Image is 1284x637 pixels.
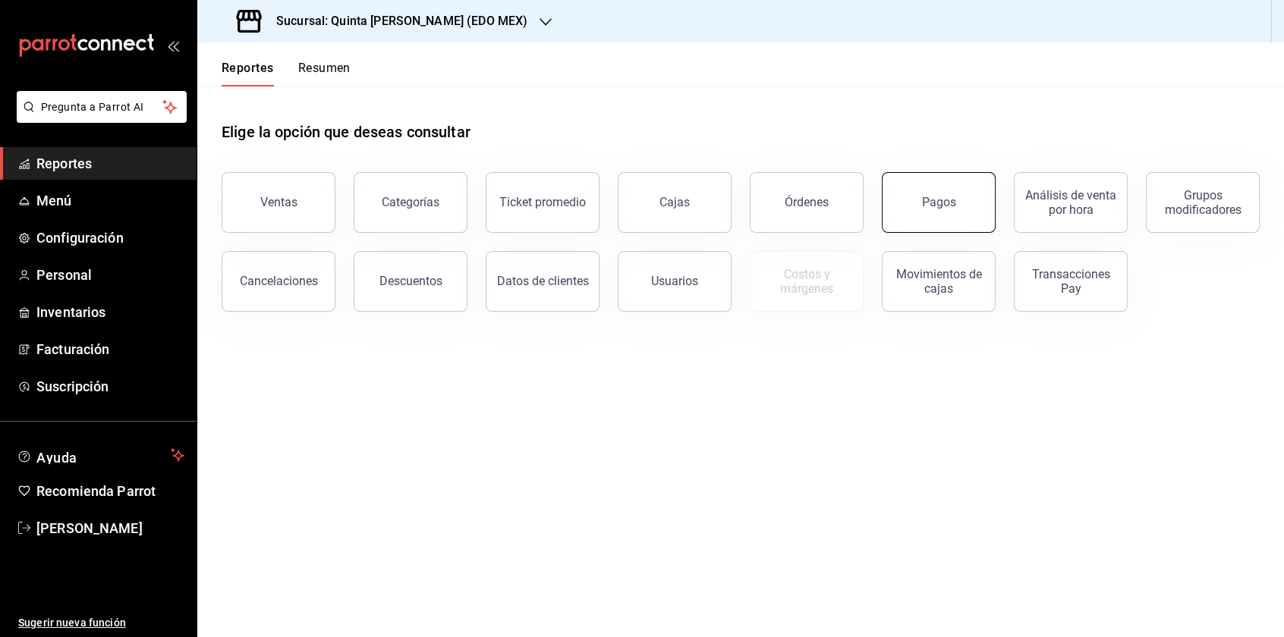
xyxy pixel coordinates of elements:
[379,274,442,288] div: Descuentos
[354,251,467,312] button: Descuentos
[17,91,187,123] button: Pregunta a Parrot AI
[222,121,470,143] h1: Elige la opción que deseas consultar
[36,518,184,538] span: [PERSON_NAME]
[36,339,184,359] span: Facturación
[1014,251,1128,312] button: Transacciones Pay
[486,251,600,312] button: Datos de clientes
[750,251,864,312] button: Contrata inventarios para ver este reporte
[659,195,690,209] div: Cajas
[11,110,187,126] a: Pregunta a Parrot AI
[36,481,184,501] span: Recomienda Parrot
[36,376,184,397] span: Suscripción
[36,153,184,174] span: Reportes
[222,61,274,86] button: Reportes
[760,267,854,296] div: Costos y márgenes
[18,615,184,631] span: Sugerir nueva función
[651,274,698,288] div: Usuarios
[1014,172,1128,233] button: Análisis de venta por hora
[41,99,163,115] span: Pregunta a Parrot AI
[882,251,996,312] button: Movimientos de cajas
[1024,188,1118,217] div: Análisis de venta por hora
[1156,188,1250,217] div: Grupos modificadores
[222,172,335,233] button: Ventas
[618,172,732,233] button: Cajas
[499,195,586,209] div: Ticket promedio
[36,190,184,211] span: Menú
[1146,172,1260,233] button: Grupos modificadores
[264,12,527,30] h3: Sucursal: Quinta [PERSON_NAME] (EDO MEX)
[750,172,864,233] button: Órdenes
[618,251,732,312] button: Usuarios
[882,172,996,233] button: Pagos
[382,195,439,209] div: Categorías
[222,251,335,312] button: Cancelaciones
[486,172,600,233] button: Ticket promedio
[36,446,165,464] span: Ayuda
[36,302,184,322] span: Inventarios
[785,195,829,209] div: Órdenes
[260,195,297,209] div: Ventas
[36,227,184,248] span: Configuración
[240,274,318,288] div: Cancelaciones
[497,274,589,288] div: Datos de clientes
[222,61,351,86] div: navigation tabs
[354,172,467,233] button: Categorías
[36,265,184,285] span: Personal
[298,61,351,86] button: Resumen
[1024,267,1118,296] div: Transacciones Pay
[892,267,986,296] div: Movimientos de cajas
[167,39,179,52] button: open_drawer_menu
[922,195,956,209] div: Pagos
